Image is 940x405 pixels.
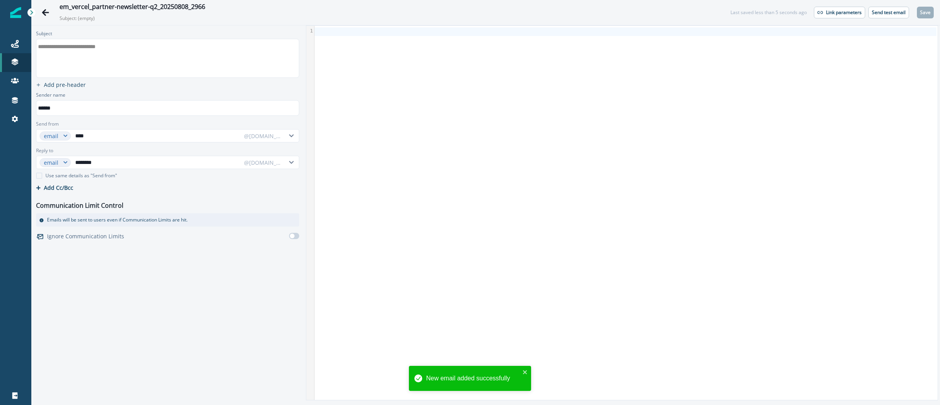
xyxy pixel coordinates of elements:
[47,216,188,223] p: Emails will be sent to users even if Communication Limits are hit.
[44,81,86,88] p: Add pre-header
[60,12,138,22] p: Subject: (empty)
[306,27,314,34] div: 1
[36,92,65,100] p: Sender name
[730,9,807,16] div: Last saved less than 5 seconds ago
[33,81,89,88] button: add preheader
[44,158,60,167] div: email
[44,132,60,140] div: email
[45,172,117,179] p: Use same details as "Send from"
[244,132,282,140] div: @[DOMAIN_NAME]
[38,5,53,20] button: Go back
[60,3,205,12] div: em_vercel_partner-newsletter-q2_20250808_2966
[36,184,73,191] button: Add Cc/Bcc
[244,158,282,167] div: @[DOMAIN_NAME]
[426,374,520,383] div: New email added successfully
[872,10,906,15] p: Send test email
[814,7,865,18] button: Link parameters
[920,10,931,15] p: Save
[826,10,862,15] p: Link parameters
[522,369,528,375] button: close
[36,147,53,154] label: Reply to
[47,232,124,240] p: Ignore Communication Limits
[917,7,934,18] button: Save
[36,121,59,128] label: Send from
[868,7,909,18] button: Send test email
[10,7,21,18] img: Inflection
[36,30,52,39] p: Subject
[36,201,123,210] p: Communication Limit Control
